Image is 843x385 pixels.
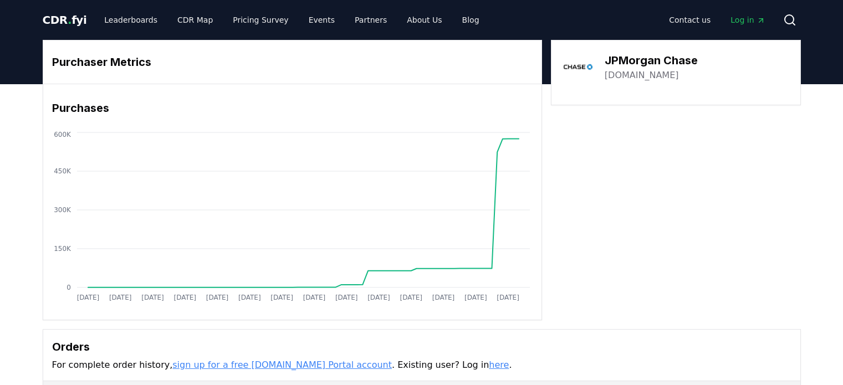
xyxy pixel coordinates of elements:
tspan: [DATE] [335,294,358,301]
span: . [68,13,71,27]
tspan: [DATE] [270,294,293,301]
tspan: [DATE] [109,294,131,301]
tspan: [DATE] [400,294,422,301]
tspan: [DATE] [206,294,228,301]
a: Contact us [660,10,719,30]
tspan: [DATE] [367,294,390,301]
tspan: 150K [54,245,71,253]
a: CDR Map [168,10,222,30]
h3: JPMorgan Chase [605,52,698,69]
tspan: [DATE] [432,294,455,301]
a: [DOMAIN_NAME] [605,69,679,82]
tspan: 300K [54,206,71,214]
tspan: [DATE] [238,294,261,301]
a: CDR.fyi [43,12,87,28]
tspan: 600K [54,131,71,138]
tspan: [DATE] [173,294,196,301]
span: Log in [730,14,765,25]
a: here [489,360,509,370]
img: JPMorgan Chase-logo [563,52,594,83]
a: Events [300,10,344,30]
a: sign up for a free [DOMAIN_NAME] Portal account [172,360,392,370]
tspan: 450K [54,167,71,175]
a: Pricing Survey [224,10,297,30]
tspan: [DATE] [464,294,487,301]
a: Log in [722,10,774,30]
h3: Purchaser Metrics [52,54,533,70]
tspan: [DATE] [76,294,99,301]
tspan: [DATE] [497,294,519,301]
a: Partners [346,10,396,30]
tspan: [DATE] [303,294,325,301]
nav: Main [660,10,774,30]
h3: Purchases [52,100,533,116]
tspan: [DATE] [141,294,164,301]
nav: Main [95,10,488,30]
a: Blog [453,10,488,30]
tspan: 0 [67,284,71,291]
a: Leaderboards [95,10,166,30]
span: CDR fyi [43,13,87,27]
p: For complete order history, . Existing user? Log in . [52,358,791,372]
h3: Orders [52,338,791,355]
a: About Us [398,10,451,30]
